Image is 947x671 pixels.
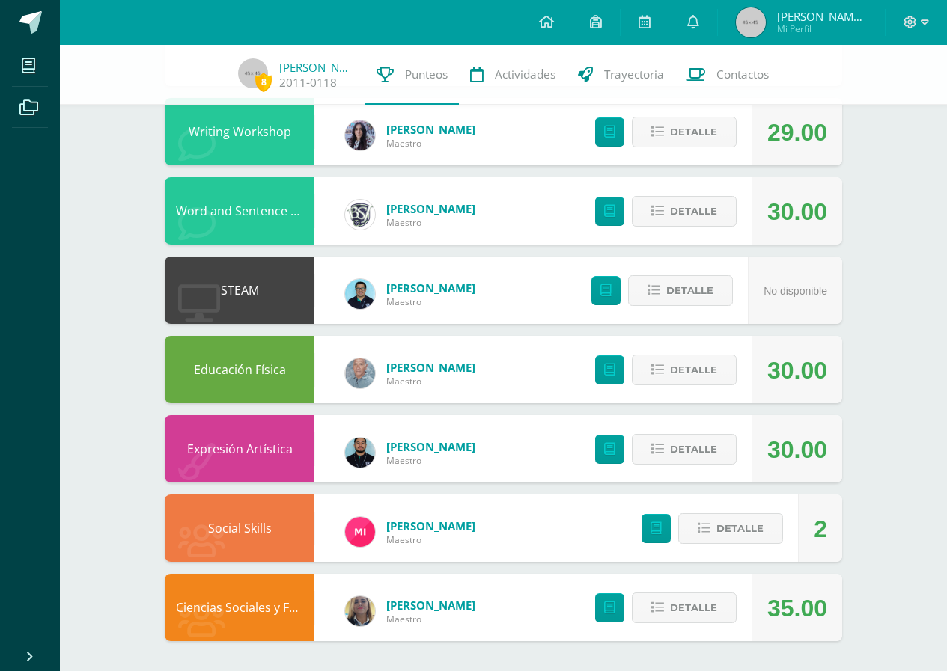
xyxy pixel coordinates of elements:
[767,99,827,166] div: 29.00
[345,279,375,309] img: fa03fa54efefe9aebc5e29dfc8df658e.png
[386,533,475,546] span: Maestro
[716,515,764,542] span: Detalle
[459,45,567,105] a: Actividades
[386,454,475,467] span: Maestro
[345,517,375,547] img: 63ef49b70f225fbda378142858fbe819.png
[716,67,769,82] span: Contactos
[767,178,827,245] div: 30.00
[386,281,475,295] a: [PERSON_NAME]
[670,435,717,463] span: Detalle
[767,416,827,483] div: 30.00
[386,375,475,387] span: Maestro
[386,598,475,613] a: [PERSON_NAME]
[386,613,475,625] span: Maestro
[777,22,867,35] span: Mi Perfil
[736,7,766,37] img: 45x45
[632,196,737,227] button: Detalle
[670,356,717,384] span: Detalle
[386,122,475,137] a: [PERSON_NAME]
[670,197,717,225] span: Detalle
[386,216,475,229] span: Maestro
[814,495,827,563] div: 2
[495,67,555,82] span: Actividades
[764,285,827,297] span: No disponible
[386,439,475,454] a: [PERSON_NAME]
[670,594,717,622] span: Detalle
[238,58,268,88] img: 45x45
[767,575,827,642] div: 35.00
[165,257,314,324] div: STEAM
[632,592,737,623] button: Detalle
[345,200,375,230] img: cf0f0e80ae19a2adee6cb261b32f5f36.png
[675,45,780,105] a: Contactos
[567,45,675,105] a: Trayectoria
[777,9,867,24] span: [PERSON_NAME] [PERSON_NAME]
[345,358,375,388] img: 4256d6e89954888fb00e40decb141709.png
[386,137,475,150] span: Maestro
[670,118,717,146] span: Detalle
[165,494,314,562] div: Social Skills
[628,275,733,306] button: Detalle
[386,295,475,308] span: Maestro
[165,98,314,165] div: Writing Workshop
[279,75,337,91] a: 2011-0118
[678,513,783,544] button: Detalle
[345,438,375,468] img: 9f25a704c7e525b5c9fe1d8c113699e7.png
[345,120,375,150] img: c00ed30f81870df01a0e4b2e5e7fa781.png
[632,355,737,385] button: Detalle
[632,434,737,465] button: Detalle
[165,574,314,641] div: Ciencias Sociales y Formación Ciudadana
[345,596,375,626] img: c96224e79309de7917ae934cbb5c0b01.png
[604,67,664,82] span: Trayectoria
[386,360,475,375] a: [PERSON_NAME]
[365,45,459,105] a: Punteos
[165,177,314,245] div: Word and Sentence Study
[405,67,448,82] span: Punteos
[255,73,272,91] span: 8
[165,336,314,403] div: Educación Física
[767,337,827,404] div: 30.00
[386,201,475,216] a: [PERSON_NAME]
[165,415,314,482] div: Expresión Artística
[386,518,475,533] a: [PERSON_NAME]
[666,277,713,304] span: Detalle
[632,117,737,147] button: Detalle
[279,60,354,75] a: [PERSON_NAME]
